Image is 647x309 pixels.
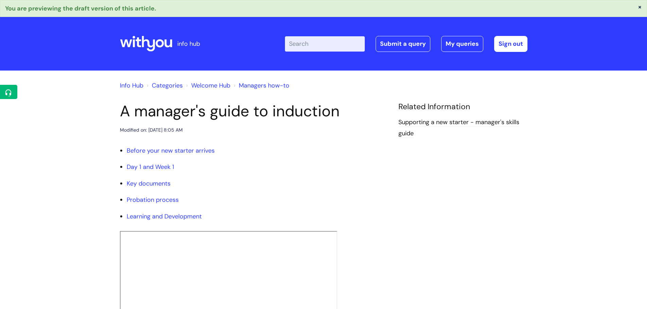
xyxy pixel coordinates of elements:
a: Managers how-to [239,81,289,90]
a: Key documents [127,179,170,188]
a: Categories [152,81,183,90]
a: Submit a query [376,36,430,52]
a: Info Hub [120,81,143,90]
button: × [638,4,642,10]
div: Modified on: [DATE] 8:05 AM [120,126,183,134]
a: Sign out [494,36,527,52]
a: My queries [441,36,483,52]
li: Managers how-to [232,80,289,91]
p: info hub [177,38,200,49]
a: Probation process [127,196,179,204]
li: Solution home [145,80,183,91]
h1: A manager's guide to induction [120,102,388,120]
a: Before your new starter arrives [127,147,215,155]
h4: Related Information [398,102,527,112]
a: Learning and Development [127,212,202,220]
a: Supporting a new starter - manager's skills guide [398,118,519,138]
a: Welcome Hub [191,81,230,90]
a: Day 1 and Week 1 [127,163,174,171]
li: Welcome Hub [184,80,230,91]
div: | - [285,36,527,52]
input: Search [285,36,365,51]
